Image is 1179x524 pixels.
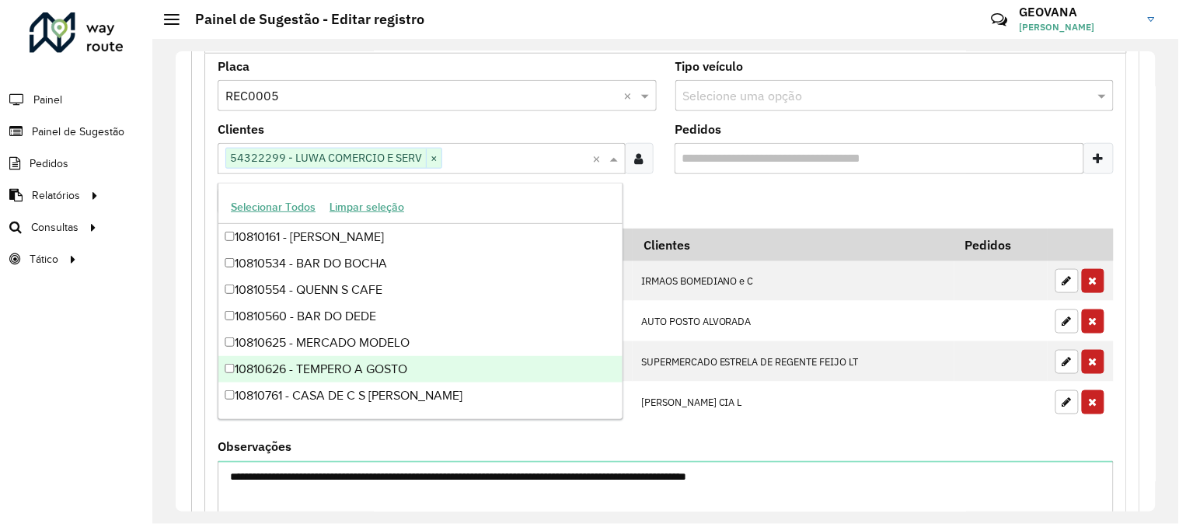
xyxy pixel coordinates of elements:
td: AUTO POSTO ALVORADA [633,301,954,341]
div: 10810560 - BAR DO DEDE [218,303,623,330]
span: Painel de Sugestão [32,124,124,140]
ng-dropdown-panel: Options list [218,183,623,420]
span: × [426,149,441,168]
div: 10810625 - MERCADO MODELO [218,330,623,356]
button: Limpar seleção [323,195,411,219]
th: Pedidos [954,229,1048,261]
td: [PERSON_NAME] CIA L [633,382,954,422]
h3: GEOVANA [1020,5,1136,19]
div: 10810975 - NAVIO XUMBURY [218,409,623,435]
label: Pedidos [675,120,722,138]
div: 10810534 - BAR DO BOCHA [218,250,623,277]
label: Tipo veículo [675,57,744,75]
span: 54322299 - LUWA COMERCIO E SERV [226,148,426,167]
div: 10810554 - QUENN S CAFE [218,277,623,303]
label: Observações [218,438,291,456]
a: Contato Rápido [982,3,1016,37]
span: Clear all [593,149,606,168]
span: Tático [30,251,58,267]
th: Clientes [633,229,954,261]
button: Selecionar Todos [224,195,323,219]
span: Painel [33,92,62,108]
div: 10810161 - [PERSON_NAME] [218,224,623,250]
label: Clientes [218,120,264,138]
h2: Painel de Sugestão - Editar registro [180,11,424,28]
span: Pedidos [30,155,68,172]
span: [PERSON_NAME] [1020,20,1136,34]
label: Placa [218,57,249,75]
td: IRMAOS BOMEDIANO e C [633,261,954,302]
span: Clear all [624,86,637,105]
span: Relatórios [32,187,80,204]
span: Consultas [31,219,78,236]
div: 10810626 - TEMPERO A GOSTO [218,356,623,383]
td: SUPERMERCADO ESTRELA DE REGENTE FEIJO LT [633,341,954,382]
div: 10810761 - CASA DE C S [PERSON_NAME] [218,383,623,409]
